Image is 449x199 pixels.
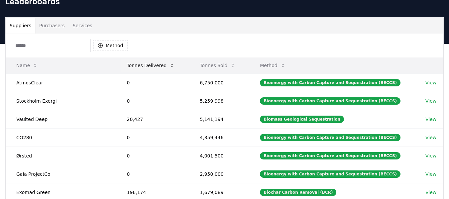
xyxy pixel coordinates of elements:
td: 4,001,500 [189,147,249,165]
div: Bioenergy with Carbon Capture and Sequestration (BECCS) [260,152,400,159]
a: View [425,79,436,86]
td: 0 [116,73,189,92]
button: Name [11,59,43,72]
td: 5,141,194 [189,110,249,128]
div: Bioenergy with Carbon Capture and Sequestration (BECCS) [260,97,400,105]
div: Bioenergy with Carbon Capture and Sequestration (BECCS) [260,134,400,141]
td: Ørsted [6,147,116,165]
a: View [425,152,436,159]
td: 4,359,446 [189,128,249,147]
a: View [425,171,436,177]
a: View [425,134,436,141]
div: Biomass Geological Sequestration [260,116,344,123]
button: Method [255,59,291,72]
td: 20,427 [116,110,189,128]
button: Purchasers [35,18,69,34]
div: Bioenergy with Carbon Capture and Sequestration (BECCS) [260,170,400,178]
td: 0 [116,165,189,183]
div: Bioenergy with Carbon Capture and Sequestration (BECCS) [260,79,400,86]
button: Services [69,18,96,34]
td: 6,750,000 [189,73,249,92]
td: 2,950,000 [189,165,249,183]
td: Gaia ProjectCo [6,165,116,183]
a: View [425,98,436,104]
td: Stockholm Exergi [6,92,116,110]
a: View [425,189,436,196]
button: Tonnes Delivered [121,59,180,72]
td: AtmosClear [6,73,116,92]
td: 0 [116,92,189,110]
a: View [425,116,436,123]
button: Method [93,40,128,51]
td: 0 [116,128,189,147]
td: 0 [116,147,189,165]
td: CO280 [6,128,116,147]
td: Vaulted Deep [6,110,116,128]
div: Biochar Carbon Removal (BCR) [260,189,336,196]
td: 5,259,998 [189,92,249,110]
button: Suppliers [6,18,35,34]
button: Tonnes Sold [194,59,241,72]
